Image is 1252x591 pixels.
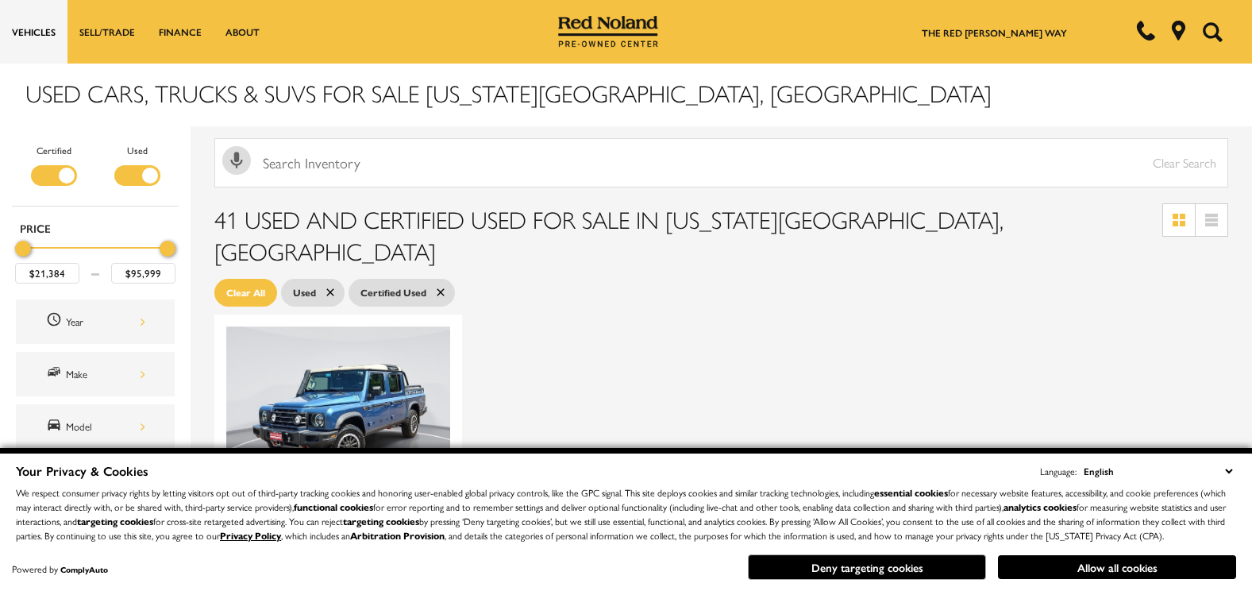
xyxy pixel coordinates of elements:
[16,299,175,344] div: YearYear
[16,485,1236,543] p: We respect consumer privacy rights by letting visitors opt out of third-party tracking cookies an...
[20,221,171,235] h5: Price
[37,142,71,158] label: Certified
[922,25,1067,40] a: The Red [PERSON_NAME] Way
[160,241,175,257] div: Maximum Price
[16,352,175,396] div: MakeMake
[1040,466,1077,476] div: Language:
[226,283,265,303] span: Clear All
[12,142,179,206] div: Filter by Vehicle Type
[220,528,281,543] a: Privacy Policy
[998,555,1236,579] button: Allow all cookies
[1196,1,1228,63] button: Open the search field
[226,326,453,497] img: 2025 INEOS Grenadier Quartermaster 1
[15,235,175,284] div: Price
[12,564,108,574] div: Powered by
[226,326,453,497] div: 1 / 2
[748,554,986,580] button: Deny targeting cookies
[16,462,148,480] span: Your Privacy & Cookies
[66,418,145,435] div: Model
[350,528,445,543] strong: Arbitration Provision
[66,365,145,383] div: Make
[46,364,66,384] span: Make
[874,485,948,500] strong: essential cookies
[66,313,145,330] div: Year
[1004,500,1077,514] strong: analytics cookies
[558,16,658,48] img: Red Noland Pre-Owned
[222,146,251,175] svg: Click to toggle on voice search
[214,202,1004,268] span: 41 Used and Certified Used for Sale in [US_STATE][GEOGRAPHIC_DATA], [GEOGRAPHIC_DATA]
[558,21,658,37] a: Red Noland Pre-Owned
[77,514,153,528] strong: targeting cookies
[15,241,31,257] div: Minimum Price
[343,514,419,528] strong: targeting cookies
[46,416,66,437] span: Model
[127,142,148,158] label: Used
[111,263,175,284] input: Maximum
[16,404,175,449] div: ModelModel
[294,500,373,514] strong: functional cookies
[1080,462,1236,480] select: Language Select
[15,263,79,284] input: Minimum
[293,283,316,303] span: Used
[360,283,426,303] span: Certified Used
[214,138,1228,187] input: Search Inventory
[46,311,66,332] span: Year
[60,564,108,575] a: ComplyAuto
